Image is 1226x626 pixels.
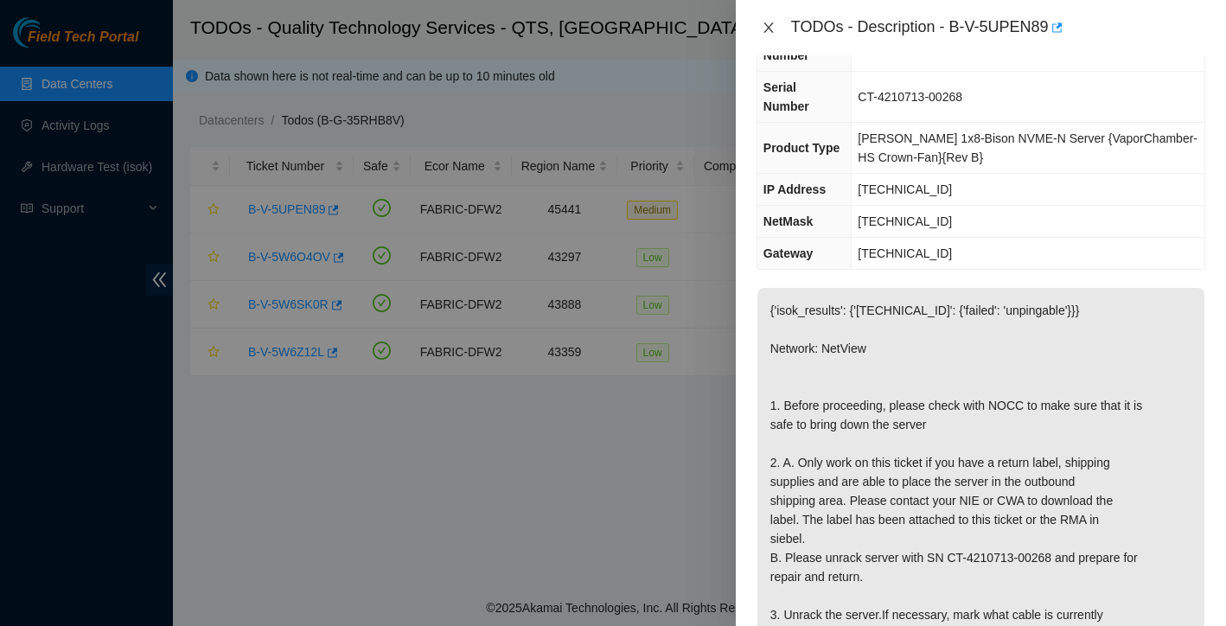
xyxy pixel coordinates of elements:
[763,80,809,113] span: Serial Number
[858,182,952,196] span: [TECHNICAL_ID]
[791,14,1205,42] div: TODOs - Description - B-V-5UPEN89
[763,141,840,155] span: Product Type
[763,246,814,260] span: Gateway
[858,246,952,260] span: [TECHNICAL_ID]
[757,20,781,36] button: Close
[858,131,1197,164] span: [PERSON_NAME] 1x8-Bison NVME-N Server {VaporChamber-HS Crown-Fan}{Rev B}
[762,21,776,35] span: close
[858,214,952,228] span: [TECHNICAL_ID]
[858,90,962,104] span: CT-4210713-00268
[763,182,826,196] span: IP Address
[763,214,814,228] span: NetMask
